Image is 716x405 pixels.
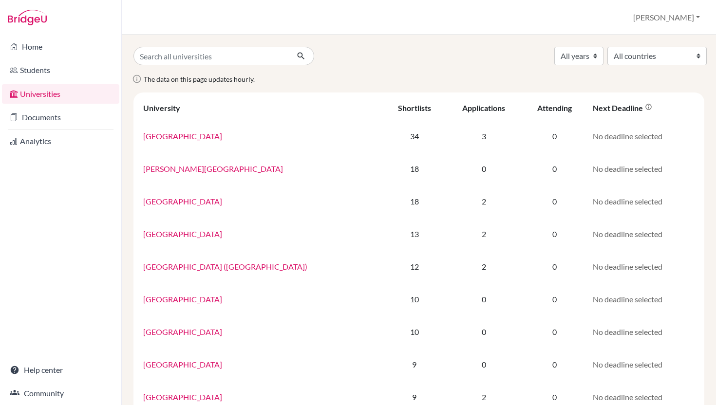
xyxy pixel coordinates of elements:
[446,218,522,250] td: 2
[522,185,587,218] td: 0
[446,283,522,315] td: 0
[143,360,222,369] a: [GEOGRAPHIC_DATA]
[383,250,446,283] td: 12
[383,348,446,381] td: 9
[143,229,222,239] a: [GEOGRAPHIC_DATA]
[446,348,522,381] td: 0
[593,262,662,271] span: No deadline selected
[383,120,446,152] td: 34
[144,75,255,83] span: The data on this page updates hourly.
[593,197,662,206] span: No deadline selected
[143,164,283,173] a: [PERSON_NAME][GEOGRAPHIC_DATA]
[137,96,383,120] th: University
[383,185,446,218] td: 18
[593,327,662,336] span: No deadline selected
[143,295,222,304] a: [GEOGRAPHIC_DATA]
[629,8,704,27] button: [PERSON_NAME]
[143,131,222,141] a: [GEOGRAPHIC_DATA]
[143,327,222,336] a: [GEOGRAPHIC_DATA]
[446,185,522,218] td: 2
[143,197,222,206] a: [GEOGRAPHIC_DATA]
[593,295,662,304] span: No deadline selected
[593,392,662,402] span: No deadline selected
[593,360,662,369] span: No deadline selected
[2,37,119,56] a: Home
[446,315,522,348] td: 0
[2,84,119,104] a: Universities
[522,120,587,152] td: 0
[522,283,587,315] td: 0
[8,10,47,25] img: Bridge-U
[2,108,119,127] a: Documents
[522,218,587,250] td: 0
[133,47,289,65] input: Search all universities
[593,229,662,239] span: No deadline selected
[593,131,662,141] span: No deadline selected
[383,283,446,315] td: 10
[2,360,119,380] a: Help center
[446,120,522,152] td: 3
[143,392,222,402] a: [GEOGRAPHIC_DATA]
[593,103,652,112] div: Next deadline
[2,131,119,151] a: Analytics
[537,103,572,112] div: Attending
[2,384,119,403] a: Community
[383,315,446,348] td: 10
[522,152,587,185] td: 0
[2,60,119,80] a: Students
[522,348,587,381] td: 0
[522,250,587,283] td: 0
[446,152,522,185] td: 0
[522,315,587,348] td: 0
[462,103,505,112] div: Applications
[593,164,662,173] span: No deadline selected
[383,152,446,185] td: 18
[446,250,522,283] td: 2
[143,262,307,271] a: [GEOGRAPHIC_DATA] ([GEOGRAPHIC_DATA])
[398,103,431,112] div: Shortlists
[383,218,446,250] td: 13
